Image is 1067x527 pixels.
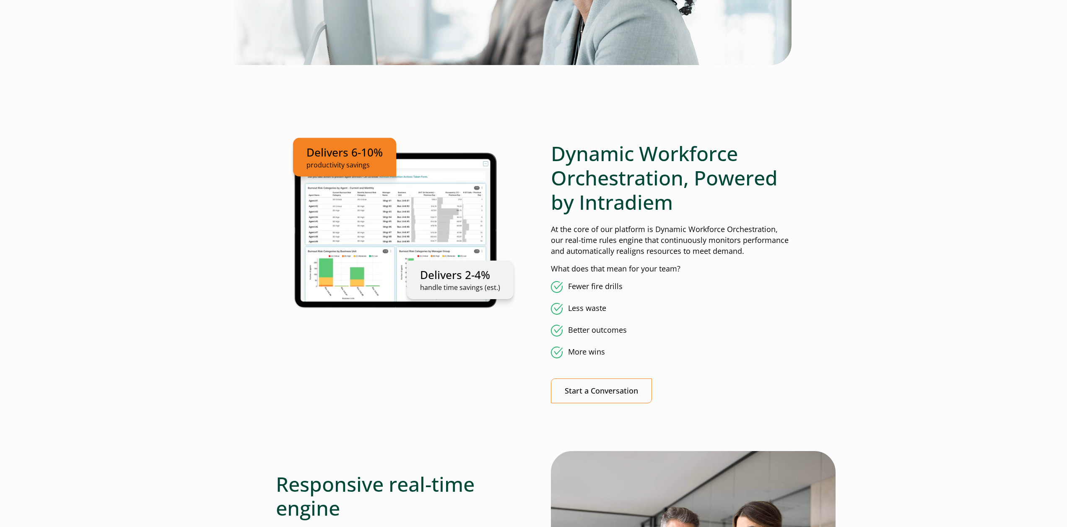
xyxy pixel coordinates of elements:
p: What does that mean for your team? [551,263,792,274]
h2: Responsive real-time engine [276,472,517,520]
li: Less waste [551,303,792,315]
p: productivity savings [306,160,383,170]
p: Delivers 6-10% [306,144,383,160]
a: Start a Conversation [551,378,652,403]
h2: Dynamic Workforce Orchestration, Powered by Intradiem [551,141,792,214]
p: At the core of our platform is Dynamic Workforce Orchestration, our real-time rules engine that c... [551,224,792,257]
p: Delivers 2-4% [420,267,500,283]
p: handle time savings (est.) [420,283,500,292]
li: Better outcomes [551,325,792,337]
li: Fewer fire drills [551,281,792,293]
li: More wins [551,347,792,358]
